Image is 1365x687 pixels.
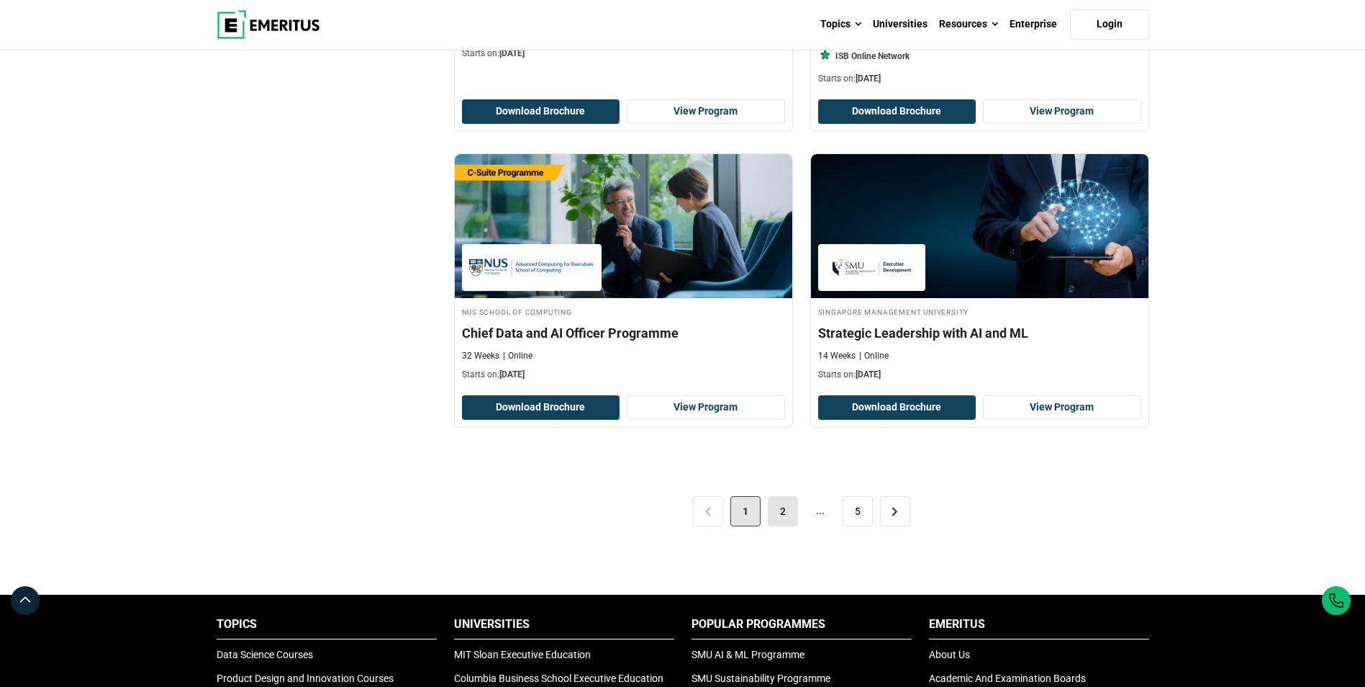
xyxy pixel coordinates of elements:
[462,48,785,60] p: Starts on:
[818,73,1141,85] p: Starts on:
[627,99,785,124] a: View Program
[818,305,1141,318] h4: Singapore Management University
[462,99,620,124] button: Download Brochure
[805,496,835,526] span: ...
[835,50,910,63] p: ISB Online Network
[818,369,1141,381] p: Starts on:
[462,324,785,342] h4: Chief Data and AI Officer Programme
[811,154,1148,298] img: Strategic Leadership with AI and ML | Online Leadership Course
[825,251,919,284] img: Singapore Management University
[503,350,532,362] p: Online
[856,369,881,380] span: [DATE]
[843,496,873,526] a: 5
[818,350,856,362] p: 14 Weeks
[929,649,970,660] a: About Us
[983,395,1141,420] a: View Program
[856,73,881,84] span: [DATE]
[880,496,910,526] a: >
[499,48,525,58] span: [DATE]
[455,154,792,389] a: Technology Course by NUS School of Computing - September 30, 2025 NUS School of Computing NUS Sch...
[217,649,313,660] a: Data Science Courses
[217,673,394,684] a: Product Design and Innovation Courses
[929,673,1086,684] a: Academic And Examination Boards
[462,395,620,420] button: Download Brochure
[818,99,976,124] button: Download Brochure
[499,369,525,380] span: [DATE]
[811,154,1148,389] a: Leadership Course by Singapore Management University - September 30, 2025 Singapore Management Un...
[818,324,1141,342] h4: Strategic Leadership with AI and ML
[454,649,591,660] a: MIT Sloan Executive Education
[454,673,663,684] a: Columbia Business School Executive Education
[462,305,785,318] h4: NUS School of Computing
[691,649,804,660] a: SMU AI & ML Programme
[768,496,798,526] a: 2
[1070,9,1149,40] a: Login
[818,395,976,420] button: Download Brochure
[469,251,594,284] img: NUS School of Computing
[859,350,889,362] p: Online
[462,369,785,381] p: Starts on:
[983,99,1141,124] a: View Program
[462,350,499,362] p: 32 Weeks
[691,673,830,684] a: SMU Sustainability Programme
[627,395,785,420] a: View Program
[455,154,792,298] img: Chief Data and AI Officer Programme | Online Technology Course
[730,496,761,526] span: 1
